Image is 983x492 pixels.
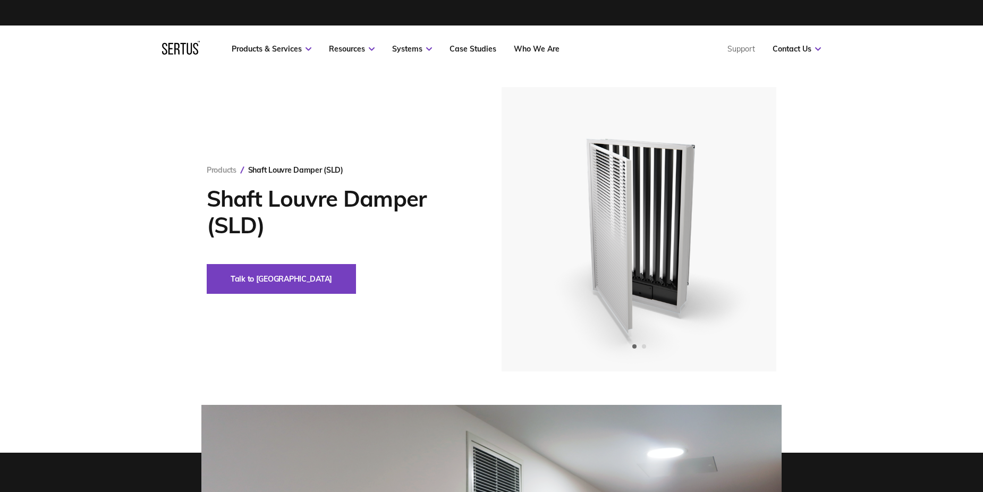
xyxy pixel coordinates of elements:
[727,44,755,54] a: Support
[392,44,432,54] a: Systems
[642,344,646,349] span: Go to slide 2
[207,185,470,239] h1: Shaft Louvre Damper (SLD)
[450,44,496,54] a: Case Studies
[792,369,983,492] iframe: Chat Widget
[232,44,311,54] a: Products & Services
[329,44,375,54] a: Resources
[207,165,236,175] a: Products
[207,264,356,294] button: Talk to [GEOGRAPHIC_DATA]
[773,44,821,54] a: Contact Us
[514,44,560,54] a: Who We Are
